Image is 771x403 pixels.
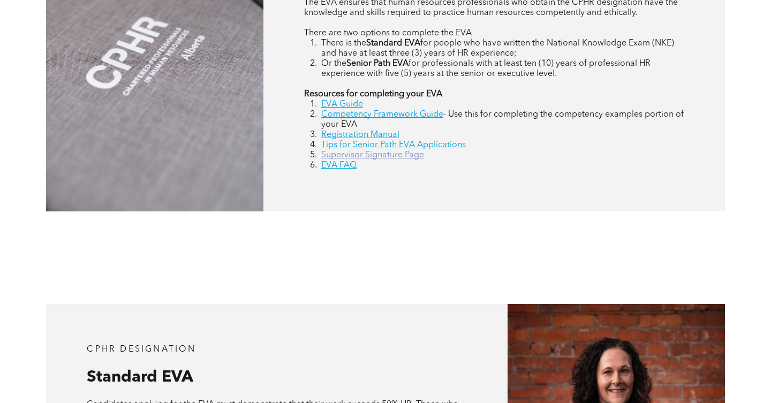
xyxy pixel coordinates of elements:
strong: Standard EVA [366,39,420,48]
a: EVA Guide [321,100,363,109]
a: Competency Framework Guide [321,110,443,119]
span: Or the [321,59,346,68]
a: Supervisor Signature Page [321,151,424,159]
strong: Senior Path EVA [346,59,409,68]
span: CPHR DESIGNATION [87,345,196,354]
span: There is the [321,39,366,48]
strong: Resources for completing your EVA [304,90,442,98]
span: for professionals with at least ten (10) years of professional HR experience with five (5) years ... [321,59,651,78]
span: - Use this for completing the competency examples portion of your EVA [321,110,684,129]
a: Registration Manual [321,131,399,139]
span: for people who have written the National Knowledge Exam (NKE) and have at least three (3) years o... [321,39,674,58]
span: There are two options to complete the EVA [304,29,472,37]
a: Tips for Senior Path EVA Applications [321,141,466,149]
span: Standard EVA [87,369,193,385]
a: EVA FAQ [321,161,357,170]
